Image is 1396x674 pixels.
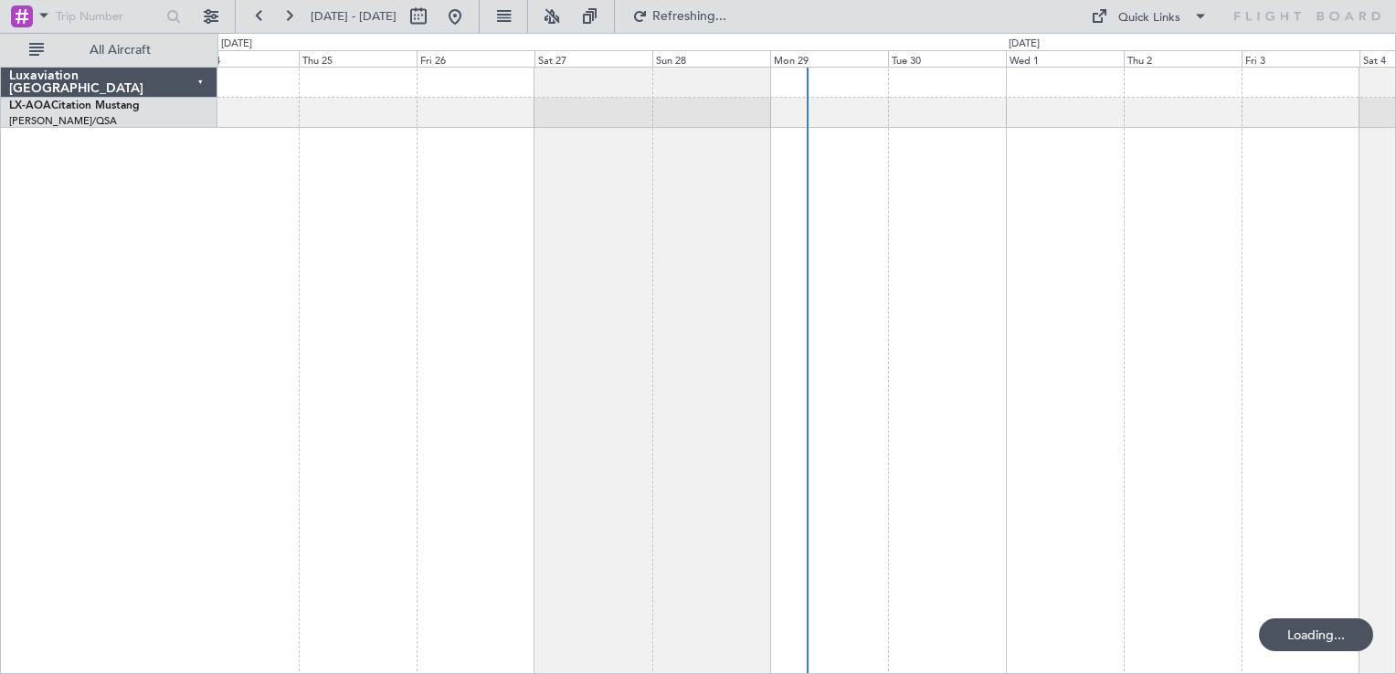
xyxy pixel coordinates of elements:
div: Wed 24 [182,50,300,67]
div: Thu 2 [1124,50,1242,67]
input: Trip Number [56,3,161,30]
div: Quick Links [1118,9,1180,27]
span: All Aircraft [48,44,193,57]
a: [PERSON_NAME]/QSA [9,114,117,128]
div: Sun 28 [652,50,770,67]
div: Wed 1 [1006,50,1124,67]
span: LX-AOA [9,100,51,111]
div: Mon 29 [770,50,888,67]
div: [DATE] [221,37,252,52]
div: Sat 27 [534,50,652,67]
div: Fri 26 [417,50,534,67]
button: Refreshing... [624,2,734,31]
button: All Aircraft [20,36,198,65]
button: Quick Links [1082,2,1217,31]
div: Thu 25 [299,50,417,67]
div: Fri 3 [1242,50,1359,67]
div: [DATE] [1009,37,1040,52]
a: LX-AOACitation Mustang [9,100,140,111]
div: Loading... [1259,618,1373,651]
span: [DATE] - [DATE] [311,8,397,25]
div: Tue 30 [888,50,1006,67]
span: Refreshing... [651,10,728,23]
